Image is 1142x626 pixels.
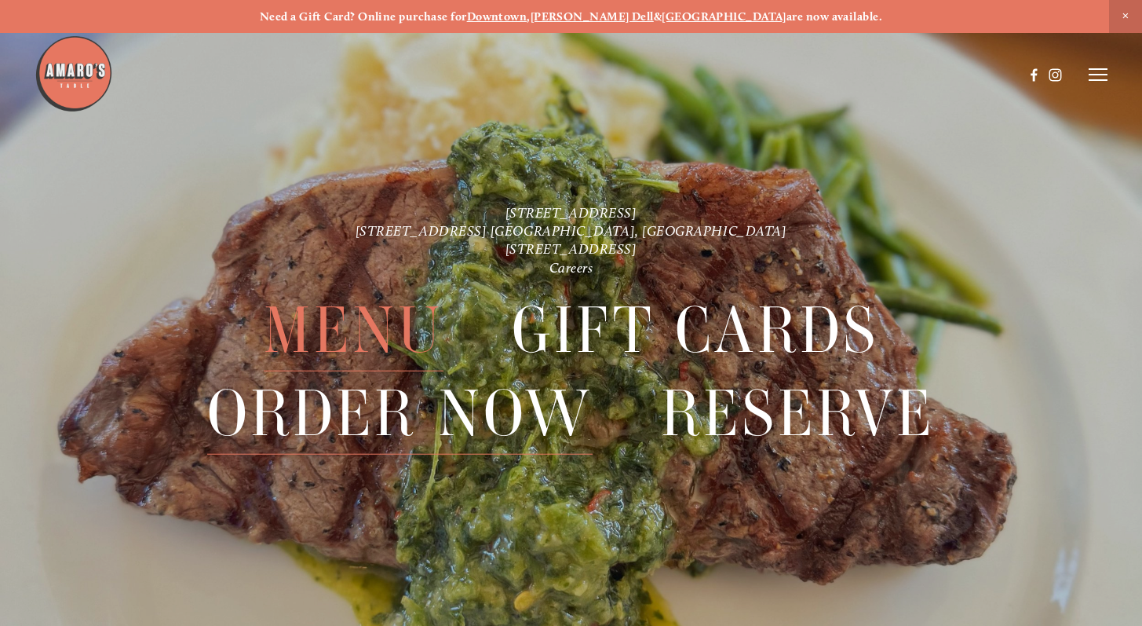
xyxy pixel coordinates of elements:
[356,222,787,239] a: [STREET_ADDRESS] [GEOGRAPHIC_DATA], [GEOGRAPHIC_DATA]
[786,9,882,24] strong: are now available.
[661,372,935,455] span: Reserve
[549,258,593,275] a: Careers
[207,372,593,455] span: Order Now
[260,9,467,24] strong: Need a Gift Card? Online purchase for
[505,240,637,257] a: [STREET_ADDRESS]
[512,288,878,370] a: Gift Cards
[512,288,878,371] span: Gift Cards
[35,35,113,113] img: Amaro's Table
[527,9,530,24] strong: ,
[264,288,443,370] a: Menu
[207,372,593,454] a: Order Now
[531,9,654,24] a: [PERSON_NAME] Dell
[505,203,637,220] a: [STREET_ADDRESS]
[264,288,443,371] span: Menu
[662,9,786,24] a: [GEOGRAPHIC_DATA]
[467,9,527,24] a: Downtown
[661,372,935,454] a: Reserve
[654,9,662,24] strong: &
